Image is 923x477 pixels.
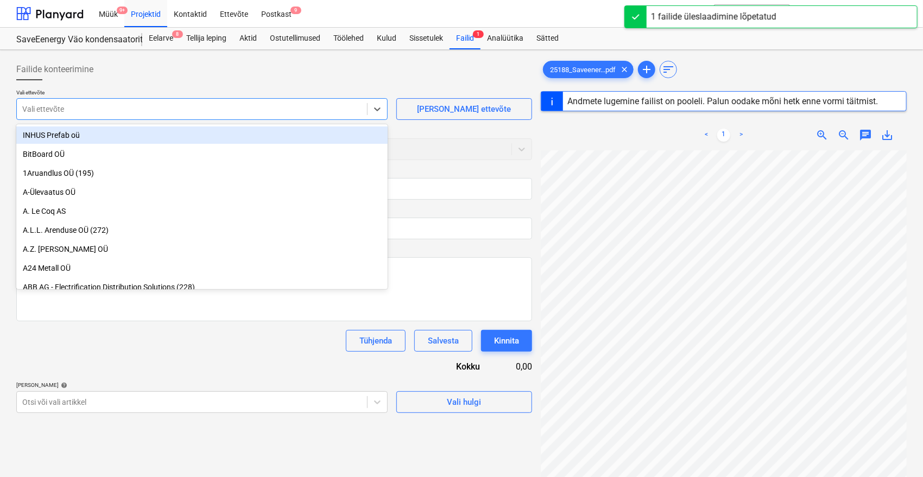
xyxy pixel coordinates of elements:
span: 25188_Saveener...pdf [543,66,622,74]
span: add [640,63,653,76]
button: Tühjenda [346,330,406,352]
div: A. Le Coq AS [16,202,388,220]
span: zoom_out [837,129,850,142]
span: save_alt [881,129,894,142]
div: Failid [450,28,481,49]
div: Andmete lugemine failist on pooleli. Palun oodake mõni hetk enne vormi täitmist. [567,96,878,106]
a: Kulud [370,28,403,49]
div: Tühjenda [359,334,392,348]
button: Kinnita [481,330,532,352]
span: 9+ [117,7,128,14]
span: sort [662,63,675,76]
div: Vali hulgi [447,395,481,409]
div: SaveEenergy Väo kondensaatorite vaegtööde projekt [16,34,129,46]
div: Kokku [391,360,497,373]
div: BitBoard OÜ [16,145,388,163]
div: 1 failide üleslaadimine lõpetatud [651,10,776,23]
a: Next page [735,129,748,142]
div: Kinnita [494,334,519,348]
span: help [59,382,67,389]
span: 1 [473,30,484,38]
a: Ostutellimused [263,28,327,49]
button: Salvesta [414,330,472,352]
span: 9 [290,7,301,14]
div: 25188_Saveener...pdf [543,61,634,78]
span: chat [859,129,872,142]
a: Sätted [530,28,565,49]
div: 0,00 [497,360,532,373]
div: 1Aruandlus OÜ (195) [16,164,388,182]
a: Aktid [233,28,263,49]
a: Tellija leping [180,28,233,49]
a: Töölehed [327,28,370,49]
div: Salvesta [428,334,459,348]
div: Eelarve [142,28,180,49]
div: A.Z. [PERSON_NAME] OÜ [16,240,388,258]
a: Previous page [700,129,713,142]
span: zoom_in [815,129,829,142]
p: Vali ettevõte [16,89,388,98]
div: [PERSON_NAME] ettevõte [417,102,511,116]
a: Sissetulek [403,28,450,49]
a: Eelarve8 [142,28,180,49]
span: Failide konteerimine [16,63,93,76]
div: A24 Metall OÜ [16,259,388,277]
div: INHUS Prefab oü [16,126,388,144]
a: Page 1 is your current page [717,129,730,142]
a: Failid1 [450,28,481,49]
span: clear [618,63,631,76]
div: [PERSON_NAME] [16,381,388,389]
button: [PERSON_NAME] ettevõte [396,98,532,120]
button: Vali hulgi [396,391,532,413]
a: Analüütika [481,28,530,49]
div: ABB AG - Electrification Distribution Solutions (228) [16,278,388,296]
div: A-Ülevaatus OÜ [16,183,388,201]
div: A.Z. Varad OÜ [16,240,388,258]
div: A.L.L. Arenduse OÜ (272) [16,221,388,239]
span: 8 [172,30,183,38]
